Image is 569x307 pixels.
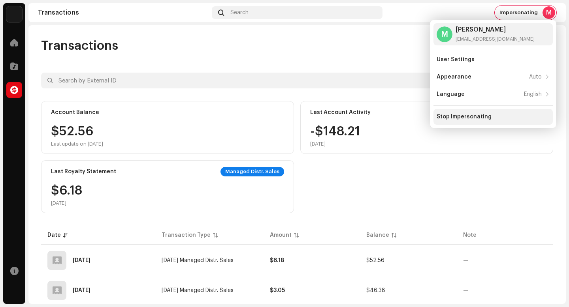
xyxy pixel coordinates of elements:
span: Transactions [41,38,118,54]
span: $46.38 [366,288,385,293]
div: Stop Impersonating [437,114,492,120]
div: Transactions [38,9,209,16]
div: [DATE] [310,141,360,147]
re-m-nav-item: Language [433,86,553,102]
img: 10d72f0b-d06a-424f-aeaa-9c9f537e57b6 [6,6,22,22]
div: [EMAIL_ADDRESS][DOMAIN_NAME] [456,36,535,42]
input: Search by External ID [41,73,461,88]
div: M [543,6,555,19]
span: May 2025 Managed Distr. Sales [162,258,234,263]
span: $52.56 [366,258,384,263]
div: Jun 10, 2025 [73,288,90,293]
div: Language [437,91,465,97]
div: Amount [270,231,292,239]
div: English [524,91,542,97]
div: Transaction Type [162,231,211,239]
re-a-table-badge: — [463,288,468,293]
strong: $3.05 [270,288,285,293]
div: Last update on [DATE] [51,141,103,147]
re-a-table-badge: — [463,258,468,263]
div: M [437,26,452,42]
div: [PERSON_NAME] [456,26,535,33]
div: Balance [366,231,389,239]
span: Search [230,9,249,16]
re-m-nav-item: User Settings [433,52,553,67]
div: Account Balance [51,109,99,116]
div: User Settings [437,56,475,63]
div: Managed Distr. Sales [220,167,284,176]
re-m-nav-item: Stop Impersonating [433,109,553,125]
div: Jun 10, 2025 [73,258,90,263]
div: [DATE] [51,200,82,206]
div: Last Account Activity [310,109,371,116]
span: Impersonating [499,9,538,16]
span: Apr 2025 Managed Distr. Sales [162,288,234,293]
div: Auto [529,74,542,80]
div: Date [47,231,61,239]
div: Last Royalty Statement [51,168,116,175]
strong: $6.18 [270,258,284,263]
re-m-nav-item: Appearance [433,69,553,85]
div: Appearance [437,74,471,80]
